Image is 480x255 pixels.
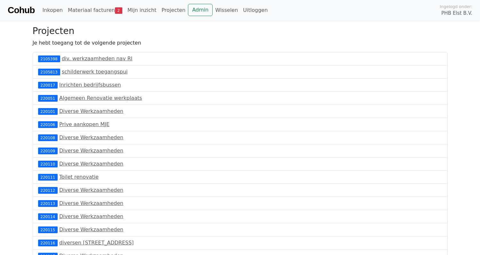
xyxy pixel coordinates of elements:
[38,161,58,167] div: 220110
[33,26,448,37] h3: Projecten
[59,82,121,88] a: Inrichten bedrijfsbussen
[59,213,123,219] a: Diverse Werkzaamheden
[159,4,188,17] a: Projecten
[59,174,99,180] a: Toilet renovatie
[59,148,123,154] a: Diverse Werkzaamheden
[115,7,122,14] span: 2
[38,187,58,193] div: 220112
[38,55,60,62] div: 2105398
[38,69,60,75] div: 2105813
[188,4,213,16] a: Admin
[125,4,159,17] a: Mijn inzicht
[59,226,123,233] a: Diverse Werkzaamheden
[59,121,110,127] a: Prive aankopen MJE
[440,4,472,10] span: Ingelogd onder:
[59,108,123,114] a: Diverse Werkzaamheden
[65,4,125,17] a: Materiaal facturen2
[38,134,58,141] div: 220108
[8,3,35,18] a: Cohub
[38,108,58,115] div: 220101
[59,161,123,167] a: Diverse Werkzaamheden
[38,200,58,207] div: 220113
[38,174,58,180] div: 220111
[59,134,123,140] a: Diverse Werkzaamheden
[40,4,65,17] a: Inkopen
[38,226,58,233] div: 220115
[59,95,142,101] a: Algemeen Renovatie werkplaats
[441,10,472,17] span: PHB Elst B.V.
[59,240,134,246] a: diversen [STREET_ADDRESS]
[62,69,128,75] a: schilderwerk toegangspui
[38,240,58,246] div: 220116
[38,82,58,88] div: 220017
[33,39,448,47] p: Je hebt toegang tot de volgende projecten
[240,4,270,17] a: Uitloggen
[38,148,58,154] div: 220109
[38,213,58,220] div: 220114
[38,121,58,128] div: 220106
[38,95,58,101] div: 220051
[62,55,133,62] a: div. werkzaamheden nav RI
[213,4,240,17] a: Wisselen
[59,187,123,193] a: Diverse Werkzaamheden
[59,200,123,206] a: Diverse Werkzaamheden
